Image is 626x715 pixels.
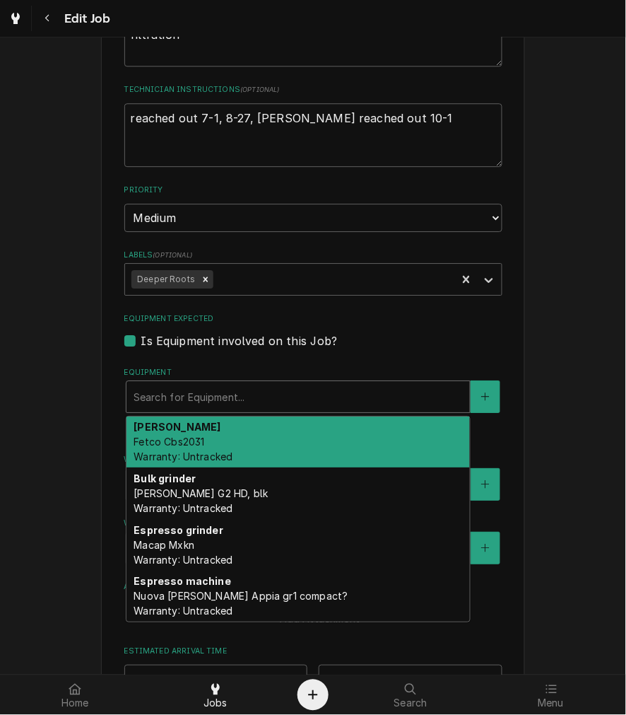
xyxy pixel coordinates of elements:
[124,581,502,628] div: Attachments
[6,678,145,712] a: Home
[124,84,502,95] label: Technician Instructions
[471,532,500,564] button: Create New Contact
[471,468,500,501] button: Create New Contact
[134,436,232,463] span: Fetco Cbs2031 Warranty: Untracked
[394,698,427,709] span: Search
[131,270,198,289] div: Deeper Roots
[341,678,480,712] a: Search
[471,380,500,413] button: Create New Equipment
[134,539,232,566] span: Macap Mxkn Warranty: Untracked
[124,185,502,232] div: Priority
[124,367,502,378] label: Equipment
[124,250,502,296] div: Labels
[124,454,502,500] div: Who called in this service?
[297,680,329,711] button: Create Object
[3,6,28,31] a: Go to Jobs
[153,251,192,259] span: ( optional )
[481,479,490,489] svg: Create New Contact
[134,421,220,433] strong: [PERSON_NAME]
[481,392,490,402] svg: Create New Equipment
[124,185,502,196] label: Priority
[134,524,223,536] strong: Espresso grinder
[124,646,502,657] label: Estimated Arrival Time
[134,575,231,587] strong: Espresso machine
[538,698,564,709] span: Menu
[141,332,338,349] label: Is Equipment involved on this Job?
[124,367,502,437] div: Equipment
[198,270,213,289] div: Remove Deeper Roots
[124,313,502,325] label: Equipment Expected
[61,698,89,709] span: Home
[134,487,268,514] span: [PERSON_NAME] G2 HD, blk Warranty: Untracked
[124,581,502,593] label: Attachments
[134,590,348,617] span: Nuova [PERSON_NAME] Appia gr1 compact? Warranty: Untracked
[124,103,502,167] textarea: reached out 7-1, 8-27, [PERSON_NAME] reached out 10-1
[146,678,285,712] a: Jobs
[124,518,502,564] div: Who should the tech(s) ask for?
[203,698,228,709] span: Jobs
[481,543,490,553] svg: Create New Contact
[124,665,308,696] input: Date
[482,678,621,712] a: Menu
[124,454,502,465] label: Who called in this service?
[124,313,502,349] div: Equipment Expected
[240,86,280,93] span: ( optional )
[60,9,110,28] span: Edit Job
[35,6,60,31] button: Navigate back
[319,665,502,696] select: Time Select
[124,84,502,168] div: Technician Instructions
[124,646,502,696] div: Estimated Arrival Time
[124,250,502,261] label: Labels
[134,472,196,484] strong: Bulk grinder
[124,518,502,529] label: Who should the tech(s) ask for?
